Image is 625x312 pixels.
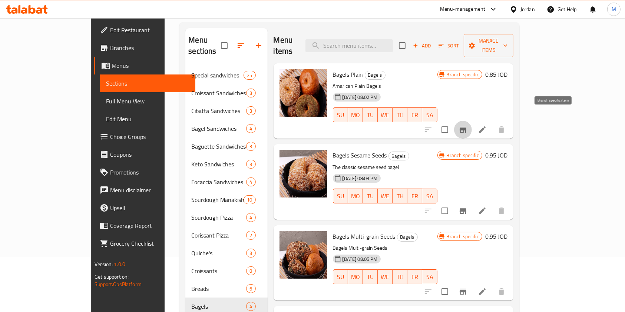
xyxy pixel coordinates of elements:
[185,102,267,120] div: Cibatta Sandwiches3
[407,189,422,203] button: FR
[110,221,189,230] span: Coverage Report
[378,189,393,203] button: WE
[388,152,409,160] div: Bagels
[110,43,189,52] span: Branches
[191,71,244,80] div: Special sandwiches
[191,195,244,204] span: Sourdough Manakish
[410,110,419,120] span: FR
[378,107,393,122] button: WE
[440,5,486,14] div: Menu-management
[485,150,507,160] h6: 0.95 JOD
[94,199,195,217] a: Upsell
[244,195,255,204] div: items
[247,107,255,114] span: 3
[191,106,246,115] div: Cibatta Sandwiches
[247,303,255,310] span: 4
[244,72,255,79] span: 25
[95,272,129,282] span: Get support on:
[106,79,189,88] span: Sections
[191,231,246,240] span: Corissant Pizza
[365,71,385,79] span: Bagels
[437,284,453,299] span: Select to update
[247,179,255,186] span: 4
[185,280,267,298] div: Breads6
[191,89,246,97] div: Croissant Sandwiches
[247,285,255,292] span: 6
[394,38,410,53] span: Select section
[333,189,348,203] button: SU
[106,97,189,106] span: Full Menu View
[191,124,246,133] span: Bagel Sandwiches
[410,40,434,52] button: Add
[247,161,255,168] span: 3
[246,284,255,293] div: items
[246,177,255,186] div: items
[437,122,453,137] span: Select to update
[381,272,390,282] span: WE
[439,42,459,50] span: Sort
[478,206,487,215] a: Edit menu item
[280,150,327,198] img: Bagels Sesame Seeds
[244,196,255,203] span: 10
[100,74,195,92] a: Sections
[410,40,434,52] span: Add item
[478,287,487,296] a: Edit menu item
[422,269,437,284] button: SA
[348,107,363,122] button: MO
[464,34,513,57] button: Manage items
[191,177,246,186] div: Focaccia Sandwiches
[94,235,195,252] a: Grocery Checklist
[333,107,348,122] button: SU
[188,34,221,57] h2: Menu sections
[363,107,378,122] button: TU
[246,124,255,133] div: items
[412,42,432,50] span: Add
[425,110,434,120] span: SA
[280,69,327,117] img: Bagels Plain
[493,121,510,139] button: delete
[444,71,482,78] span: Branch specific
[247,143,255,150] span: 3
[366,191,375,202] span: TU
[100,110,195,128] a: Edit Menu
[351,191,360,202] span: MO
[422,189,437,203] button: SA
[363,269,378,284] button: TU
[185,226,267,244] div: Corissant Pizza2
[247,250,255,257] span: 3
[351,272,360,282] span: MO
[250,37,268,54] button: Add section
[246,89,255,97] div: items
[365,71,386,80] div: Bagels
[95,259,113,269] span: Version:
[305,39,393,52] input: search
[280,231,327,279] img: Bagels Multi-grain Seeds
[444,233,482,240] span: Branch specific
[94,146,195,163] a: Coupons
[612,5,616,13] span: M
[397,233,417,241] span: Bagels
[216,38,232,53] span: Select all sections
[185,262,267,280] div: Croissants8
[410,272,419,282] span: FR
[110,150,189,159] span: Coupons
[333,69,363,80] span: Bagels Plain
[434,40,464,52] span: Sort items
[94,181,195,199] a: Menu disclaimer
[478,125,487,134] a: Edit menu item
[393,107,407,122] button: TH
[191,249,246,258] div: Quiche's
[94,163,195,181] a: Promotions
[485,69,507,80] h6: 0.85 JOD
[185,191,267,209] div: Sourdough Manakish10
[191,213,246,222] span: Sourdough Pizza
[110,26,189,34] span: Edit Restaurant
[274,34,297,57] h2: Menu items
[333,163,437,172] p: The classic sesame seed bagel
[396,110,404,120] span: TH
[425,191,434,202] span: SA
[185,66,267,84] div: Special sandwiches25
